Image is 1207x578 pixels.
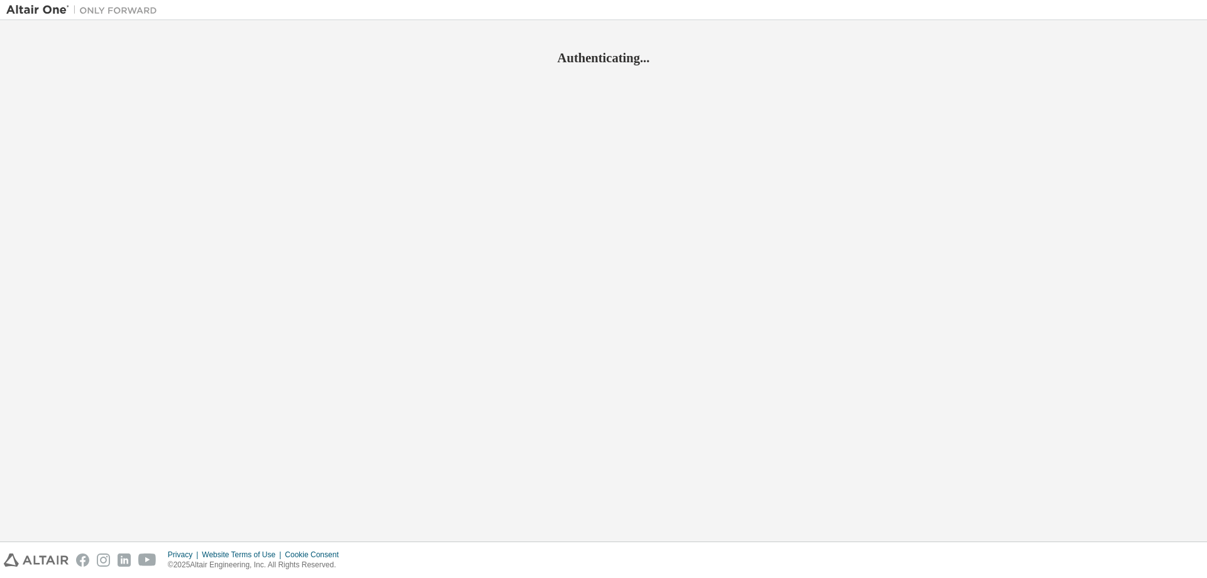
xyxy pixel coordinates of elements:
[76,553,89,567] img: facebook.svg
[118,553,131,567] img: linkedin.svg
[168,560,362,570] p: © 2025 Altair Engineering, Inc. All Rights Reserved.
[6,4,163,16] img: Altair One
[168,550,205,560] div: Privacy
[138,553,157,567] img: youtube.svg
[297,550,362,560] div: Cookie Consent
[97,553,110,567] img: instagram.svg
[6,50,1201,66] h2: Authenticating...
[205,550,297,560] div: Website Terms of Use
[4,553,69,567] img: altair_logo.svg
